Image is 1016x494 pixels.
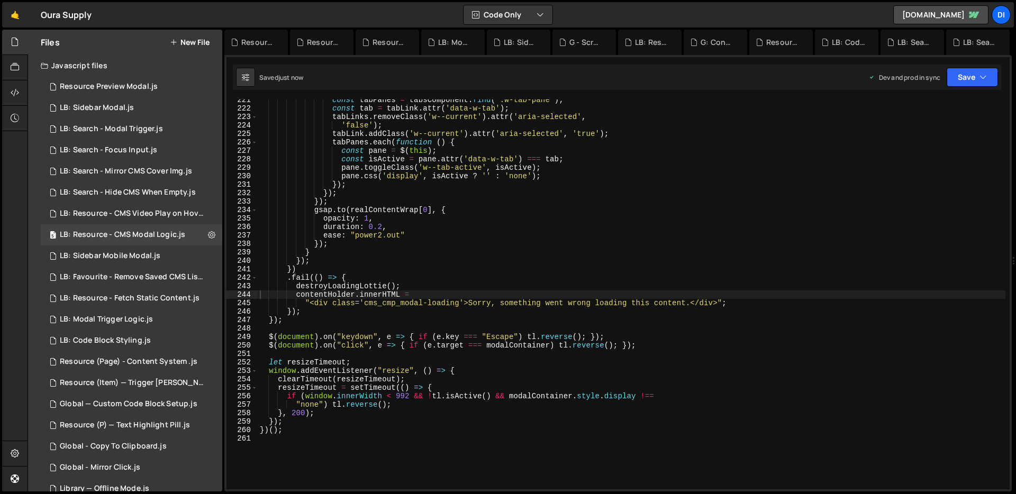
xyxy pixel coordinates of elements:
[947,68,998,87] button: Save
[41,182,222,203] div: 14937/44851.js
[226,282,258,290] div: 243
[60,230,185,240] div: LB: Resource - CMS Modal Logic.js
[226,223,258,231] div: 236
[41,372,226,394] div: 14937/43515.js
[226,417,258,426] div: 259
[60,82,158,92] div: Resource Preview Modal.js
[992,5,1011,24] a: Di
[226,189,258,197] div: 232
[226,358,258,367] div: 252
[41,118,222,140] div: 14937/38913.js
[226,299,258,307] div: 245
[226,214,258,223] div: 235
[226,324,258,333] div: 248
[893,5,988,24] a: [DOMAIN_NAME]
[226,248,258,257] div: 239
[226,426,258,434] div: 260
[60,357,197,367] div: Resource (Page) - Content System .js
[226,96,258,104] div: 221
[41,140,222,161] div: 14937/45456.js
[41,36,60,48] h2: Files
[226,290,258,299] div: 244
[2,2,28,28] a: 🤙
[226,333,258,341] div: 249
[60,463,140,472] div: Global - Mirror Click.js
[60,294,199,303] div: LB: Resource - Fetch Static Content.js
[226,409,258,417] div: 258
[226,257,258,265] div: 240
[226,155,258,163] div: 228
[259,73,303,82] div: Saved
[41,245,222,267] div: 14937/44593.js
[504,37,538,48] div: LB: Sidebar Mobile Modal.js
[226,172,258,180] div: 230
[226,375,258,383] div: 254
[41,161,222,182] div: 14937/38911.js
[226,163,258,172] div: 229
[41,351,222,372] div: 14937/46006.js
[766,37,800,48] div: Resource (Page) - Content System .js
[60,336,151,345] div: LB: Code Block Styling.js
[226,383,258,392] div: 255
[226,104,258,113] div: 222
[60,167,192,176] div: LB: Search - Mirror CMS Cover Img.js
[963,37,997,48] div: LB: Search - Modal Trigger.js
[28,55,222,76] div: Javascript files
[226,434,258,443] div: 261
[226,350,258,358] div: 251
[41,330,222,351] div: 14937/46038.js
[226,231,258,240] div: 237
[226,147,258,155] div: 227
[41,76,222,97] div: 14937/47868.js
[278,73,303,82] div: just now
[226,367,258,375] div: 253
[226,121,258,130] div: 224
[60,399,197,409] div: Global — Custom Code Block Setup.js
[60,103,134,113] div: LB: Sidebar Modal.js
[373,37,406,48] div: Resource (Item) — Load Dynamic Modal (AJAX).css
[50,232,56,240] span: 5
[226,316,258,324] div: 247
[226,392,258,400] div: 256
[569,37,603,48] div: G - Scrollbar Toggle.js
[41,394,222,415] div: 14937/44281.js
[226,138,258,147] div: 226
[226,206,258,214] div: 234
[226,240,258,248] div: 238
[226,307,258,316] div: 246
[60,209,206,218] div: LB: Resource - CMS Video Play on Hover.js
[60,315,153,324] div: LB: Modal Trigger Logic.js
[41,267,226,288] div: 14937/45672.js
[60,188,196,197] div: LB: Search - Hide CMS When Empty.js
[60,251,160,261] div: LB: Sidebar Mobile Modal.js
[60,442,167,451] div: Global - Copy To Clipboard.js
[41,224,222,245] div: LB: Resource - CMS Modal Logic.js
[60,124,163,134] div: LB: Search - Modal Trigger.js
[226,265,258,273] div: 241
[464,5,552,24] button: Code Only
[226,197,258,206] div: 233
[897,37,931,48] div: LB: Search - Mirror CMS Cover Img.js
[635,37,669,48] div: LB: Resource - CMS Video Play on Hover.js
[60,420,190,430] div: Resource (P) — Text Highlight Pill.js
[41,97,222,118] div: 14937/45352.js
[60,145,157,155] div: LB: Search - Focus Input.js
[701,37,734,48] div: G: Conditional Element Visibility.js
[41,457,222,478] div: 14937/44471.js
[60,484,149,493] div: Library — Offline Mode.js
[226,180,258,189] div: 231
[41,415,222,436] div: 14937/44597.js
[41,203,226,224] div: 14937/38901.js
[60,378,206,388] div: Resource (Item) — Trigger [PERSON_NAME] on Save.js
[226,341,258,350] div: 250
[41,8,92,21] div: Oura Supply
[226,130,258,138] div: 225
[170,38,210,47] button: New File
[226,400,258,409] div: 257
[241,37,275,48] div: Resource (Item) — Clear Filter Buttons.js
[41,288,222,309] div: 14937/45864.js
[41,436,222,457] div: 14937/44582.js
[868,73,940,82] div: Dev and prod in sync
[41,309,222,330] div: 14937/45544.js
